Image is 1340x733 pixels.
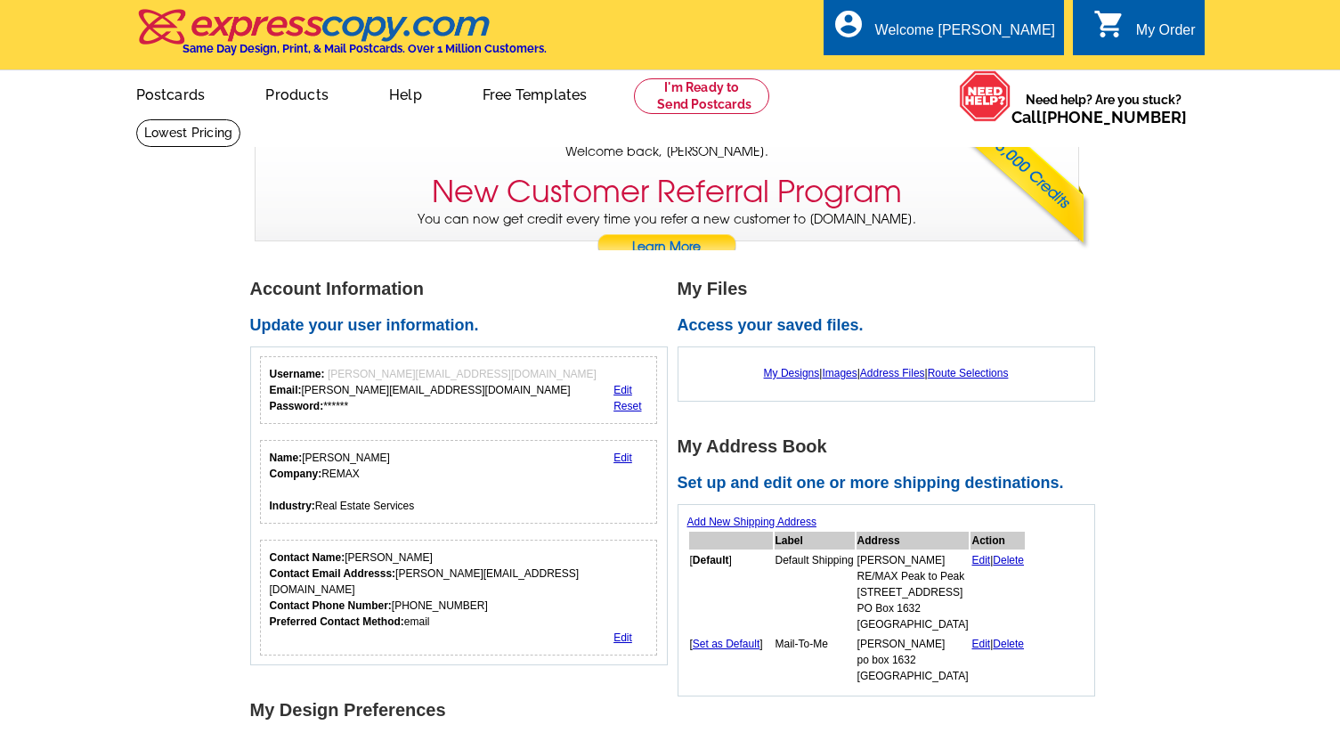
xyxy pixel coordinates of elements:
a: shopping_cart My Order [1093,20,1196,42]
strong: Industry: [270,500,315,512]
div: [PERSON_NAME][EMAIL_ADDRESS][DOMAIN_NAME] ****** [270,366,597,414]
strong: Company: [270,468,322,480]
div: [PERSON_NAME] REMAX Real Estate Services [270,450,415,514]
h1: Account Information [250,280,678,298]
a: Same Day Design, Print, & Mail Postcards. Over 1 Million Customers. [136,21,547,55]
b: Default [693,554,729,566]
strong: Contact Phone Number: [270,599,392,612]
a: Edit [971,638,990,650]
td: [ ] [689,551,773,633]
a: [PHONE_NUMBER] [1042,108,1187,126]
a: Delete [993,638,1024,650]
h1: My Design Preferences [250,701,678,720]
strong: Email: [270,384,302,396]
h3: New Customer Referral Program [432,174,902,210]
h2: Access your saved files. [678,316,1105,336]
strong: Preferred Contact Method: [270,615,404,628]
td: [PERSON_NAME] po box 1632 [GEOGRAPHIC_DATA] [857,635,970,685]
a: Edit [971,554,990,566]
a: Products [237,72,357,114]
strong: Password: [270,400,324,412]
div: My Order [1136,22,1196,47]
a: Set as Default [693,638,759,650]
a: Images [822,367,857,379]
th: Label [775,532,855,550]
div: Your personal details. [260,440,658,524]
h1: My Files [678,280,1105,298]
div: [PERSON_NAME] [PERSON_NAME][EMAIL_ADDRESS][DOMAIN_NAME] [PHONE_NUMBER] email [270,550,648,630]
a: Free Templates [454,72,616,114]
i: shopping_cart [1093,8,1125,40]
td: Mail-To-Me [775,635,855,685]
div: Who should we contact regarding order issues? [260,540,658,656]
h2: Update your user information. [250,316,678,336]
p: You can now get credit every time you refer a new customer to [DOMAIN_NAME]. [256,210,1078,261]
a: My Designs [764,367,820,379]
img: help [959,70,1011,122]
a: Edit [613,631,632,644]
strong: Contact Name: [270,551,345,564]
strong: Contact Email Addresss: [270,567,396,580]
span: Welcome back, [PERSON_NAME]. [565,143,768,161]
a: Postcards [108,72,234,114]
h4: Same Day Design, Print, & Mail Postcards. Over 1 Million Customers. [183,42,547,55]
div: Your login information. [260,356,658,424]
a: Help [361,72,451,114]
td: | [970,635,1025,685]
div: Welcome [PERSON_NAME] [875,22,1055,47]
td: Default Shipping [775,551,855,633]
a: Learn More [597,234,737,261]
a: Edit [613,452,632,464]
td: [PERSON_NAME] RE/MAX Peak to Peak [STREET_ADDRESS] PO Box 1632 [GEOGRAPHIC_DATA] [857,551,970,633]
div: | | | [687,356,1085,390]
strong: Name: [270,452,303,464]
span: Need help? Are you stuck? [1011,91,1196,126]
span: [PERSON_NAME][EMAIL_ADDRESS][DOMAIN_NAME] [328,368,597,380]
span: Call [1011,108,1187,126]
h1: My Address Book [678,437,1105,456]
a: Edit [613,384,632,396]
td: [ ] [689,635,773,685]
a: Route Selections [928,367,1009,379]
a: Add New Shipping Address [687,516,816,528]
a: Reset [613,400,641,412]
th: Action [970,532,1025,550]
a: Delete [993,554,1024,566]
strong: Username: [270,368,325,380]
i: account_circle [832,8,865,40]
h2: Set up and edit one or more shipping destinations. [678,474,1105,493]
td: | [970,551,1025,633]
th: Address [857,532,970,550]
a: Address Files [860,367,925,379]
